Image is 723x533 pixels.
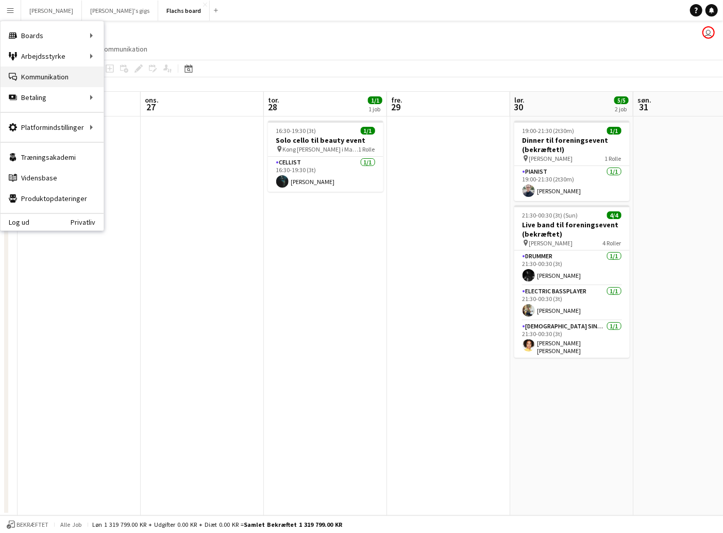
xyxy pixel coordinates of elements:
span: 21:30-00:30 (3t) (Sun) [523,211,578,219]
a: Kommunikation [96,42,152,56]
button: [PERSON_NAME] [21,1,82,21]
button: Bekræftet [5,519,50,530]
app-card-role: [DEMOGRAPHIC_DATA] Singer1/121:30-00:30 (3t)[PERSON_NAME] [PERSON_NAME] [514,321,630,359]
div: Løn 1 319 799.00 KR + Udgifter 0.00 KR + Diæt 0.00 KR = [92,521,342,528]
button: [PERSON_NAME]'s gigs [82,1,158,21]
span: [PERSON_NAME] [529,239,573,247]
app-card-role: Cellist1/116:30-19:30 (3t)[PERSON_NAME] [268,157,383,192]
h3: Solo cello til beauty event [268,136,383,145]
a: Vidensbase [1,168,104,188]
span: lør. [514,95,525,105]
span: søn. [637,95,651,105]
span: 28 [266,101,279,113]
span: 1/1 [368,96,382,104]
span: ons. [145,95,159,105]
app-user-avatar: Frederik Flach [702,26,715,39]
app-card-role: Drummer1/121:30-00:30 (3t)[PERSON_NAME] [514,251,630,286]
span: 27 [143,101,159,113]
span: 30 [513,101,525,113]
app-job-card: 21:30-00:30 (3t) (Sun)4/4Live band til foreningsevent (bekræftet) [PERSON_NAME]4 RollerDrummer1/1... [514,205,630,358]
h3: Dinner til foreningsevent (bekræftet!) [514,136,630,154]
span: 1 Rolle [359,145,375,153]
h3: Live band til foreningsevent (bekræftet) [514,220,630,239]
span: Kommunikation [100,44,147,54]
span: Alle job [59,521,83,528]
span: fre. [391,95,402,105]
div: Boards [1,25,104,46]
span: 1 Rolle [605,155,621,162]
a: Kommunikation [1,66,104,87]
span: 29 [390,101,402,113]
div: Platformindstillinger [1,117,104,138]
div: 1 job [368,105,382,113]
app-card-role: Pianist1/119:00-21:30 (2t30m)[PERSON_NAME] [514,166,630,201]
app-job-card: 19:00-21:30 (2t30m)1/1Dinner til foreningsevent (bekræftet!) [PERSON_NAME]1 RollePianist1/119:00-... [514,121,630,201]
span: 1/1 [607,127,621,135]
span: 4 Roller [603,239,621,247]
div: Arbejdsstyrke [1,46,104,66]
span: 1/1 [361,127,375,135]
a: Privatliv [71,218,104,226]
span: 16:30-19:30 (3t) [276,127,316,135]
span: 19:00-21:30 (2t30m) [523,127,575,135]
span: 31 [636,101,651,113]
div: Betaling [1,87,104,108]
span: tor. [268,95,279,105]
span: [PERSON_NAME] [529,155,573,162]
app-job-card: 16:30-19:30 (3t)1/1Solo cello til beauty event Kong [PERSON_NAME] i Magasin på Kongens Nytorv1 Ro... [268,121,383,192]
a: Produktopdateringer [1,188,104,209]
div: 2 job [615,105,628,113]
span: Samlet bekræftet 1 319 799.00 KR [244,521,342,528]
span: 5/5 [614,96,629,104]
button: Flachs board [158,1,210,21]
a: Log ud [1,218,29,226]
span: 4/4 [607,211,621,219]
span: Kong [PERSON_NAME] i Magasin på Kongens Nytorv [283,145,359,153]
a: Træningsakademi [1,147,104,168]
app-card-role: Electric Bassplayer1/121:30-00:30 (3t)[PERSON_NAME] [514,286,630,321]
span: Bekræftet [16,521,48,528]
